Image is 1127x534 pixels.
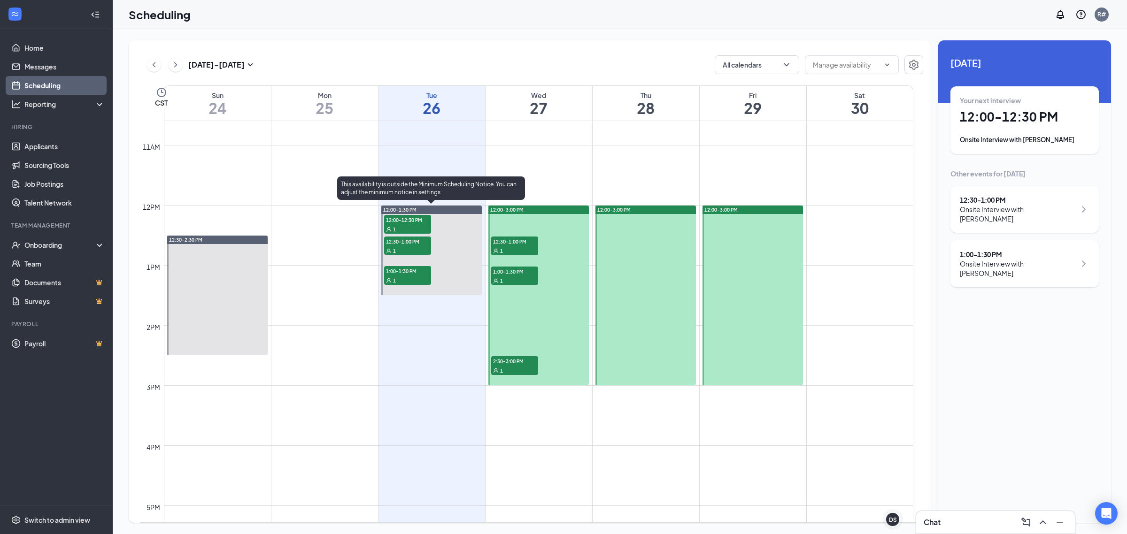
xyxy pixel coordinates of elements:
div: Onboarding [24,240,97,250]
svg: ChevronDown [883,61,891,69]
h1: 28 [593,100,699,116]
h3: [DATE] - [DATE] [188,60,245,70]
a: Job Postings [24,175,105,193]
span: 12:00-3:00 PM [597,206,631,213]
a: Applicants [24,137,105,156]
div: 12:30 - 1:00 PM [960,195,1076,205]
div: Your next interview [960,96,1089,105]
svg: ChevronDown [782,60,791,69]
svg: User [386,227,392,232]
svg: ComposeMessage [1020,517,1032,528]
span: 2:30-3:00 PM [491,356,538,366]
div: Onsite Interview with [PERSON_NAME] [960,135,1089,145]
div: Wed [486,91,592,100]
svg: User [493,278,499,284]
svg: ChevronLeft [149,59,159,70]
svg: WorkstreamLogo [10,9,20,19]
span: 12:30-1:00 PM [384,236,431,246]
h3: Chat [924,517,941,527]
a: August 26, 2025 [378,86,485,121]
svg: User [493,248,499,254]
div: This availability is outside the Minimum Scheduling Notice. You can adjust the minimum notice in ... [337,176,525,200]
span: 1:00-1:30 PM [491,267,538,276]
a: Messages [24,57,105,76]
svg: User [493,368,499,374]
div: Reporting [24,99,105,109]
span: 1 [500,278,503,284]
span: 12:00-1:30 PM [383,206,417,213]
svg: Settings [11,515,21,525]
button: ChevronUp [1035,515,1050,530]
div: Onsite Interview with [PERSON_NAME] [960,205,1076,223]
div: Mon [271,91,378,100]
h1: 12:00 - 12:30 PM [960,109,1089,125]
span: 12:00-3:00 PM [704,206,738,213]
div: 1pm [145,262,162,272]
h1: 26 [378,100,485,116]
h1: 29 [700,100,806,116]
div: Open Intercom Messenger [1095,502,1118,525]
a: Sourcing Tools [24,156,105,175]
span: 1 [393,277,396,284]
div: Switch to admin view [24,515,90,525]
span: 12:30-2:30 PM [169,236,202,243]
div: 12pm [141,202,162,212]
div: 2pm [145,322,162,332]
h1: 27 [486,100,592,116]
a: DocumentsCrown [24,273,105,292]
span: 12:00-12:30 PM [384,215,431,224]
svg: Analysis [11,99,21,109]
svg: ChevronRight [171,59,180,70]
h1: 30 [807,100,913,116]
div: Sun [164,91,271,100]
a: SurveysCrown [24,292,105,311]
h1: 25 [271,100,378,116]
span: 12:30-1:00 PM [491,236,538,246]
button: All calendarsChevronDown [715,55,799,74]
a: August 25, 2025 [271,86,378,121]
svg: Minimize [1054,517,1065,528]
div: 3pm [145,382,162,392]
button: Settings [904,55,923,74]
div: 4pm [145,442,162,452]
span: 1 [393,226,396,233]
a: August 29, 2025 [700,86,806,121]
div: Hiring [11,123,103,131]
svg: Clock [156,87,167,98]
a: Home [24,38,105,57]
button: ComposeMessage [1019,515,1034,530]
span: CST [155,98,168,107]
a: August 30, 2025 [807,86,913,121]
svg: User [386,248,392,254]
span: 1 [500,248,503,254]
button: ChevronRight [169,58,183,72]
a: Scheduling [24,76,105,95]
a: PayrollCrown [24,334,105,353]
a: August 27, 2025 [486,86,592,121]
div: 5pm [145,502,162,512]
div: Onsite Interview with [PERSON_NAME] [960,259,1076,278]
div: 1:00 - 1:30 PM [960,250,1076,259]
a: August 28, 2025 [593,86,699,121]
span: 1:00-1:30 PM [384,266,431,275]
input: Manage availability [813,60,880,70]
span: 1 [500,367,503,374]
svg: Settings [908,59,919,70]
div: Tue [378,91,485,100]
button: Minimize [1052,515,1067,530]
a: Team [24,254,105,273]
svg: ChevronUp [1037,517,1049,528]
span: 12:00-3:00 PM [490,206,524,213]
svg: Collapse [91,10,100,19]
div: DS [889,516,897,524]
svg: User [386,278,392,283]
h1: Scheduling [129,7,191,23]
h1: 24 [164,100,271,116]
span: [DATE] [950,55,1099,70]
svg: SmallChevronDown [245,59,256,70]
svg: QuestionInfo [1075,9,1087,20]
svg: Notifications [1055,9,1066,20]
div: Other events for [DATE] [950,169,1099,178]
span: 1 [393,248,396,254]
div: Thu [593,91,699,100]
